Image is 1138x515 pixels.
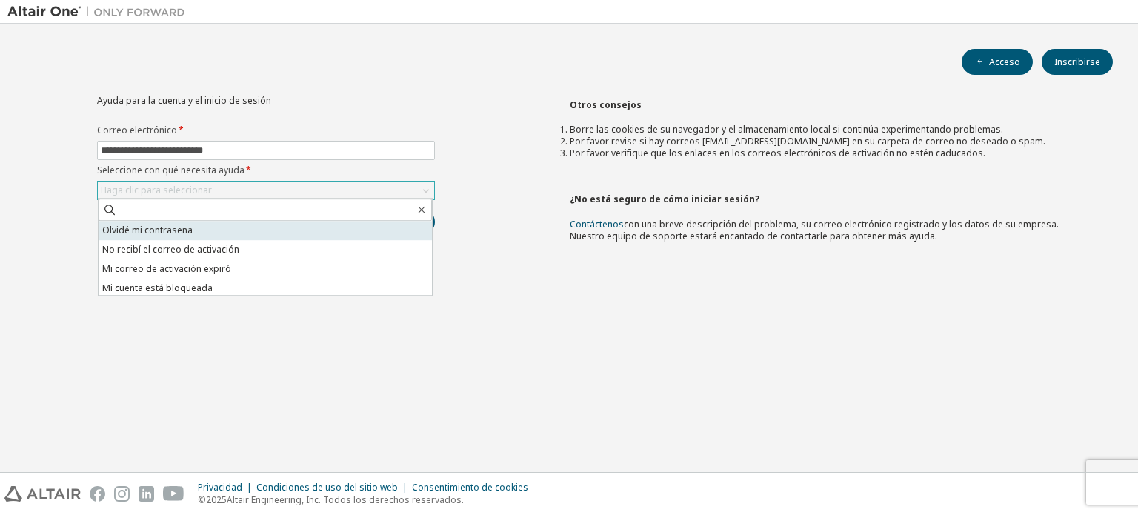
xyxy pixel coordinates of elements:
[114,486,130,502] img: instagram.svg
[97,94,271,107] font: Ayuda para la cuenta y el inicio de sesión
[989,56,1020,68] font: Acceso
[1042,49,1113,75] button: Inscribirse
[90,486,105,502] img: facebook.svg
[98,182,434,199] div: Haga clic para seleccionar
[198,481,242,494] font: Privacidad
[163,486,184,502] img: youtube.svg
[97,164,244,176] font: Seleccione con qué necesita ayuda
[139,486,154,502] img: linkedin.svg
[570,193,759,205] font: ¿No está seguro de cómo iniciar sesión?
[4,486,81,502] img: altair_logo.svg
[256,481,398,494] font: Condiciones de uso del sitio web
[206,494,227,506] font: 2025
[570,99,642,111] font: Otros consejos
[7,4,193,19] img: Altair Uno
[570,147,985,159] font: Por favor verifique que los enlaces en los correos electrónicos de activación no estén caducados.
[962,49,1033,75] button: Acceso
[102,224,193,236] font: Olvidé mi contraseña
[101,184,212,196] font: Haga clic para seleccionar
[1054,56,1100,68] font: Inscribirse
[97,124,177,136] font: Correo electrónico
[227,494,464,506] font: Altair Engineering, Inc. Todos los derechos reservados.
[570,218,624,230] a: Contáctenos
[570,135,1045,147] font: Por favor revise si hay correos [EMAIL_ADDRESS][DOMAIN_NAME] en su carpeta de correo no deseado o...
[570,218,1059,242] font: con una breve descripción del problema, su correo electrónico registrado y los datos de su empres...
[570,123,1003,136] font: Borre las cookies de su navegador y el almacenamiento local si continúa experimentando problemas.
[412,481,528,494] font: Consentimiento de cookies
[198,494,206,506] font: ©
